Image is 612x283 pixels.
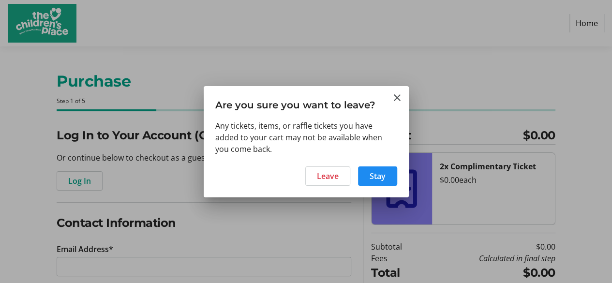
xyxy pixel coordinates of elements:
div: Any tickets, items, or raffle tickets you have added to your cart may not be available when you c... [215,120,397,155]
button: Close [391,92,403,104]
span: Stay [370,170,386,182]
button: Stay [358,166,397,186]
h3: Are you sure you want to leave? [204,86,409,119]
button: Leave [305,166,350,186]
span: Leave [317,170,339,182]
